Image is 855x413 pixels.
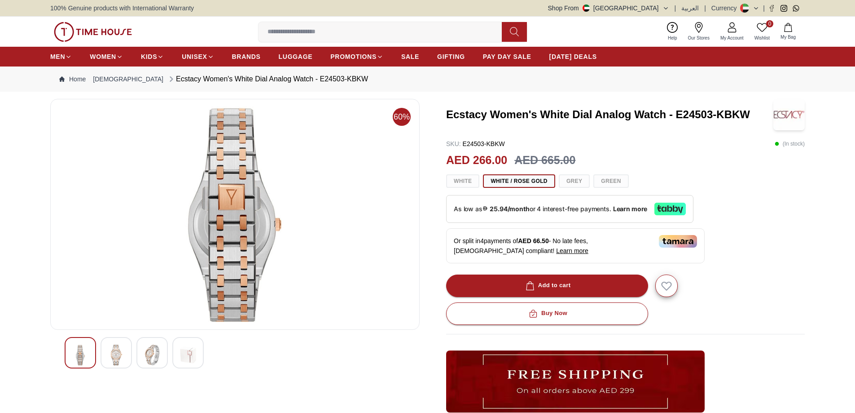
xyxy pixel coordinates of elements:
[684,35,713,41] span: Our Stores
[93,75,163,84] a: [DEMOGRAPHIC_DATA]
[675,4,676,13] span: |
[144,345,160,365] img: Ecstacy Women's White Dial Analog Watch - E24503-GBGW
[556,247,588,254] span: Learn more
[50,67,805,92] nav: Breadcrumb
[483,52,531,61] span: PAY DAY SALE
[446,275,648,297] button: Add to cart
[446,107,773,122] h3: Ecstacy Women's White Dial Analog Watch - E24503-KBKW
[279,49,313,65] a: LUGGAGE
[780,5,787,12] a: Instagram
[330,49,383,65] a: PROMOTIONS
[401,52,419,61] span: SALE
[108,345,124,365] img: Ecstacy Women's White Dial Analog Watch - E24503-GBGW
[437,52,465,61] span: GIFTING
[763,4,765,13] span: |
[524,280,571,291] div: Add to cart
[446,351,705,413] img: ...
[446,302,648,325] button: Buy Now
[793,5,799,12] a: Whatsapp
[279,52,313,61] span: LUGGAGE
[330,52,377,61] span: PROMOTIONS
[659,235,697,248] img: Tamara
[50,52,65,61] span: MEN
[549,49,597,65] a: [DATE] DEALS
[768,5,775,12] a: Facebook
[518,237,548,244] span: AED 66.50
[662,20,683,43] a: Help
[664,35,681,41] span: Help
[775,139,805,148] p: ( In stock )
[50,49,72,65] a: MEN
[777,34,799,40] span: My Bag
[446,228,705,263] div: Or split in 4 payments of - No late fees, [DEMOGRAPHIC_DATA] compliant!
[401,49,419,65] a: SALE
[446,140,461,147] span: SKU :
[775,21,801,42] button: My Bag
[681,4,699,13] button: العربية
[393,108,411,126] span: 60%
[711,4,741,13] div: Currency
[751,35,773,41] span: Wishlist
[182,52,207,61] span: UNISEX
[232,49,261,65] a: BRANDS
[527,308,567,319] div: Buy Now
[180,345,196,365] img: Ecstacy Women's White Dial Analog Watch - E24503-GBGW
[54,22,132,42] img: ...
[483,174,555,188] button: White / Rose Gold
[483,49,531,65] a: PAY DAY SALE
[141,49,164,65] a: KIDS
[583,4,590,12] img: United Arab Emirates
[446,152,507,169] h2: AED 266.00
[59,75,86,84] a: Home
[50,4,194,13] span: 100% Genuine products with International Warranty
[548,4,669,13] button: Shop From[GEOGRAPHIC_DATA]
[182,49,214,65] a: UNISEX
[773,99,805,130] img: Ecstacy Women's White Dial Analog Watch - E24503-KBKW
[72,345,88,365] img: Ecstacy Women's White Dial Analog Watch - E24503-GBGW
[683,20,715,43] a: Our Stores
[717,35,747,41] span: My Account
[446,139,505,148] p: E24503-KBKW
[167,74,368,84] div: Ecstacy Women's White Dial Analog Watch - E24503-KBKW
[58,107,412,322] img: Ecstacy Women's White Dial Analog Watch - E24503-GBGW
[549,52,597,61] span: [DATE] DEALS
[141,52,157,61] span: KIDS
[90,49,123,65] a: WOMEN
[437,49,465,65] a: GIFTING
[749,20,775,43] a: 0Wishlist
[766,20,773,27] span: 0
[232,52,261,61] span: BRANDS
[514,152,575,169] h3: AED 665.00
[704,4,706,13] span: |
[90,52,116,61] span: WOMEN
